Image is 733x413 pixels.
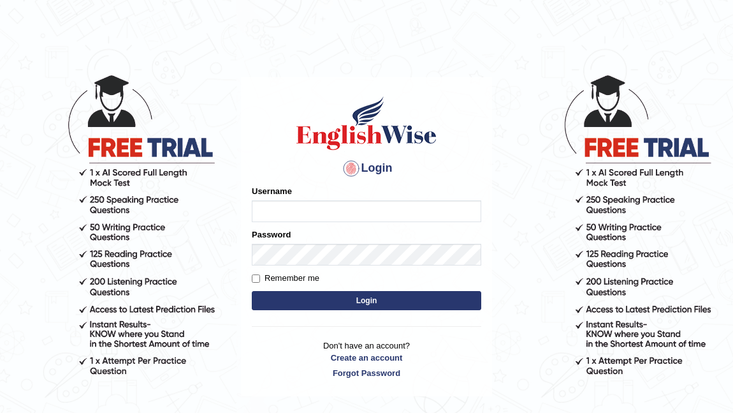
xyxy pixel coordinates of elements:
a: Forgot Password [252,367,481,379]
button: Login [252,291,481,310]
img: Logo of English Wise sign in for intelligent practice with AI [294,94,439,152]
label: Username [252,185,292,197]
h4: Login [252,158,481,179]
label: Remember me [252,272,319,285]
p: Don't have an account? [252,340,481,379]
a: Create an account [252,352,481,364]
label: Password [252,229,291,241]
input: Remember me [252,274,260,283]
